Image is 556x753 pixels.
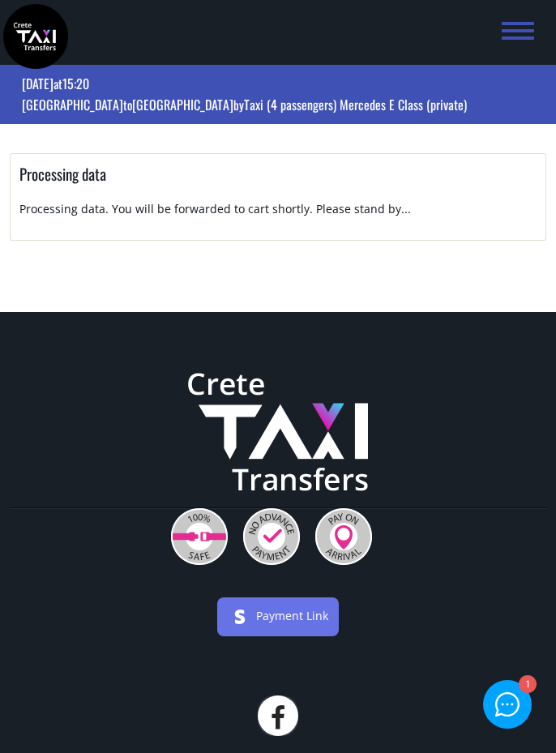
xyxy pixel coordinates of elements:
[171,508,228,565] img: 100% Safe
[19,163,536,201] h3: Processing data
[123,96,132,113] small: to
[53,75,62,92] small: at
[227,604,253,630] img: stripe
[258,695,298,736] a: facebook
[243,508,300,565] img: No Advance Payment
[233,96,244,113] small: by
[3,4,68,69] img: Crete Taxi Transfers | Booking page | Crete Taxi Transfers
[3,26,68,43] a: Crete Taxi Transfers | Booking page | Crete Taxi Transfers
[256,608,328,623] a: Payment Link
[22,75,467,96] p: [DATE] 15:20
[19,201,536,231] p: Processing data. You will be forwarded to cart shortly. Please stand by...
[315,508,372,565] img: Pay On Arrival
[518,677,535,694] div: 1
[188,373,368,491] img: Crete Taxi Transfers
[22,96,467,117] p: [GEOGRAPHIC_DATA] [GEOGRAPHIC_DATA] Taxi (4 passengers) Mercedes E Class (private)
